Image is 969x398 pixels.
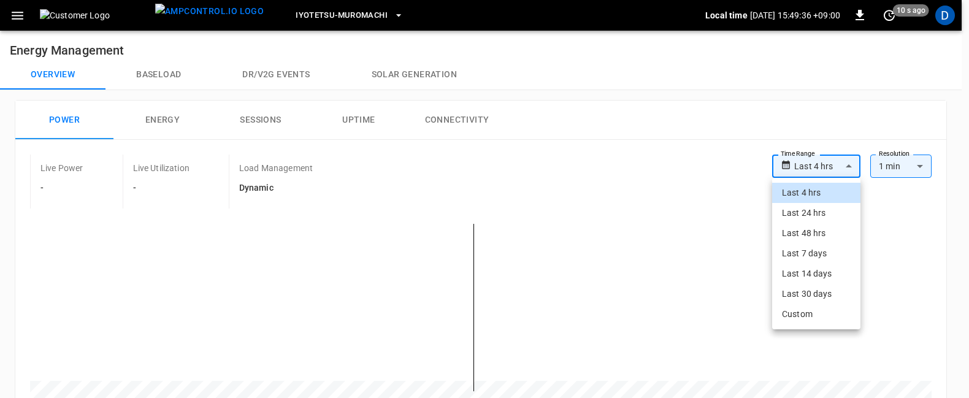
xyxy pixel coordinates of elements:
li: Last 14 days [772,264,860,284]
li: Last 30 days [772,284,860,304]
li: Last 7 days [772,243,860,264]
li: Last 48 hrs [772,223,860,243]
li: Custom [772,304,860,324]
li: Last 4 hrs [772,183,860,203]
li: Last 24 hrs [772,203,860,223]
